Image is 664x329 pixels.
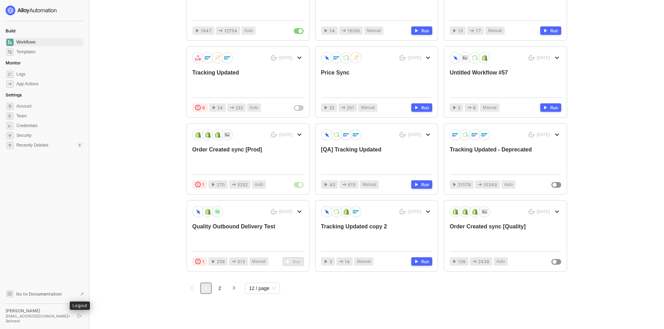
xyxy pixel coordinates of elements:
span: Account [16,102,82,110]
span: 21578 [458,181,471,188]
span: icon-app-actions [470,29,474,33]
span: icon-app-actions [473,259,477,264]
div: Order Created sync [Prod] [192,146,281,169]
li: 1 [200,283,212,294]
span: 77 [475,28,481,34]
div: 8 [77,142,82,148]
span: Auto [255,181,264,188]
img: icon [214,132,221,138]
img: icon [205,209,211,215]
span: icon-arrow-down [426,56,430,60]
img: icon [195,209,201,214]
button: Run [411,257,432,266]
button: Run [411,26,432,35]
a: 1 [201,283,211,293]
span: Manual [361,104,375,111]
img: icon [333,55,339,61]
span: 201 [347,104,354,111]
span: 8 [473,104,476,111]
span: Workflows [16,38,82,46]
button: right [228,283,239,294]
span: credentials [6,122,14,130]
div: Run [421,259,429,265]
span: Security [16,131,82,140]
span: icon-arrow-down [297,56,302,60]
img: icon [343,55,349,61]
span: 12754 [224,28,237,34]
img: icon [323,209,330,214]
span: icon-success-page [528,209,535,215]
div: [DATE] [279,132,292,138]
div: [PERSON_NAME] [6,308,71,314]
div: Logout [70,301,90,310]
div: Run [421,182,429,188]
span: settings [6,103,14,110]
img: icon [205,55,211,61]
span: 1 [202,258,204,265]
span: right [232,286,236,290]
span: 10349 [483,181,497,188]
span: icon-app-actions [339,259,343,264]
span: Templates [16,48,82,56]
div: Run [550,105,558,111]
img: icon [323,132,330,138]
img: icon [224,55,230,61]
span: 5202 [237,181,248,188]
div: Run [421,28,429,34]
span: icon-arrow-down [555,56,559,60]
button: left [186,283,198,294]
span: icon-arrow-down [555,210,559,214]
img: icon [353,55,359,61]
button: Run [411,103,432,112]
span: icon-success-page [528,132,535,138]
span: Auto [504,181,513,188]
div: [DATE] [279,55,292,61]
img: icon [481,132,488,138]
span: Manual [488,28,502,34]
a: logo [6,6,83,15]
div: [DATE] [408,55,421,61]
span: icon-app-actions [342,29,346,33]
span: 139 [458,258,466,265]
div: [DATE] [537,209,550,215]
span: 15100 [348,28,360,34]
img: icon [343,209,349,215]
li: 2 [214,283,226,294]
a: Knowledge Base [6,290,84,298]
span: icon-app-actions [342,182,346,187]
div: Order Created sync [Quality] [450,223,539,246]
img: icon [195,132,201,138]
img: icon [462,209,468,215]
div: App Actions [16,81,38,87]
div: [DATE] [537,132,550,138]
span: 513 [237,258,245,265]
span: 2439 [478,258,489,265]
div: Price Sync [321,69,410,92]
span: icon-app-actions [6,80,14,88]
span: icon-success-page [528,55,535,61]
div: Run [421,105,429,111]
span: 258 [217,258,225,265]
div: Page Size [245,283,280,294]
img: icon [452,132,458,138]
span: 40 [329,181,335,188]
img: icon [333,209,339,215]
img: icon [481,209,488,215]
span: logout [77,314,82,318]
img: icon [472,55,478,61]
span: documentation [6,290,13,297]
span: 1947 [201,28,212,34]
img: icon [462,132,468,138]
div: [DATE] [408,132,421,138]
span: 22 [329,104,334,111]
img: icon [214,55,221,61]
span: marketplace [6,48,14,56]
img: icon [452,55,458,61]
img: icon [343,132,349,138]
span: icon-success-page [271,132,277,138]
span: icon-success-page [271,55,277,61]
span: icon-arrow-down [426,133,430,137]
a: 2 [215,283,225,293]
div: Untitled Workflow #57 [450,69,539,92]
img: icon [205,132,211,138]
